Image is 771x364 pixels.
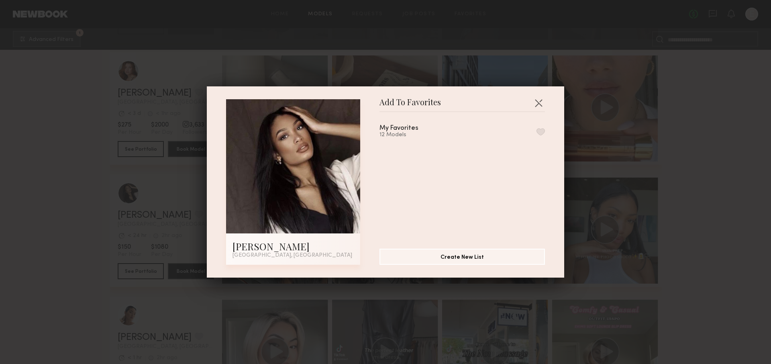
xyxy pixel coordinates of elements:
div: [GEOGRAPHIC_DATA], [GEOGRAPHIC_DATA] [233,253,354,258]
span: Add To Favorites [379,99,441,111]
div: My Favorites [379,125,418,132]
div: 12 Models [379,132,438,138]
div: [PERSON_NAME] [233,240,354,253]
button: Close [532,96,545,109]
button: Create New List [379,249,545,265]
